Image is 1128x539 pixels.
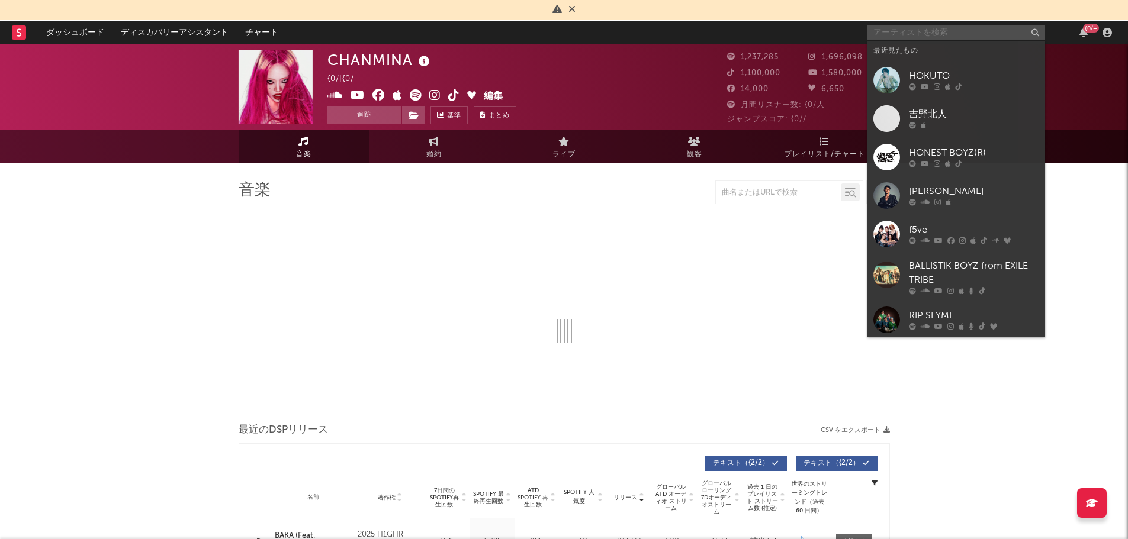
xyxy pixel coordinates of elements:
span: Spotify 最終再生回数 [473,490,504,505]
a: 観客 [629,130,760,163]
button: テキスト（{2/2） [705,456,787,471]
a: 婚約 [369,130,499,163]
span: Spotify 人気度 [562,488,596,506]
span: 1,580,000 [808,69,862,77]
span: 観客 [687,147,702,162]
a: 吉野北人 [867,99,1045,138]
span: リリース [613,494,637,501]
span: 却下する [568,5,576,15]
span: 6,650 [808,85,844,93]
a: プレイリスト/チャート [760,130,890,163]
span: 1,237,285 [727,53,779,61]
button: まとめ [474,106,516,124]
a: ディスカバリーアシスタント [113,21,237,44]
span: 1,696,098 [808,53,863,61]
span: 最近のDSPリリース [239,423,328,437]
input: 曲名またはURLで検索 [716,188,841,198]
a: f5ve [867,215,1045,253]
button: テキスト（{2/2） [796,456,878,471]
span: 婚約 [426,147,442,162]
span: グローバルローリング7Dオーディオストリーム [700,480,733,515]
div: {0/+ [1083,24,1099,33]
a: [PERSON_NAME] [867,176,1045,215]
span: グローバル ATD オーディオ ストリーム [655,483,687,512]
span: テキスト （{2/2） [804,460,860,467]
a: BALLISTIK BOYZ from EXILE TRIBE [867,253,1045,301]
button: 追跡 [327,106,401,124]
a: RIP SLYME [867,301,1045,339]
span: テキスト （{2/2） [713,460,769,467]
div: {0/ | {0/ [327,72,368,86]
span: 7日間のSpotify再生回数 [429,487,460,508]
div: RIP SLYME [909,309,1039,323]
div: CHANMINA [327,50,433,70]
span: 過去 1 日のプレイリスト ストリーム数 (推定) [746,483,779,512]
span: プレイリスト/チャート [785,147,865,162]
div: BALLISTIK BOYZ from EXILE TRIBE [909,259,1039,288]
div: HONEST BOYZ(R) [909,146,1039,160]
span: まとめ [489,112,510,119]
span: ATD Spotify 再生回数 [518,487,549,508]
div: 世界のストリーミングトレンド（過去 60 日間） [792,480,827,515]
a: 音楽 [239,130,369,163]
div: [PERSON_NAME] [909,185,1039,199]
div: f5ve [909,223,1039,237]
span: 14,000 [727,85,769,93]
a: ライブ [499,130,629,163]
button: 編集 [484,89,503,104]
button: {0/+ [1079,28,1088,37]
button: CSV をエクスポート [821,427,890,434]
a: ダッシュボード [38,21,113,44]
span: ジャンプスコア: {0// [727,115,806,123]
span: 1,100,000 [727,69,780,77]
input: アーティストを検索 [867,25,1045,40]
div: 名前 [275,493,352,502]
a: 基準 [430,106,468,124]
div: HOKUTO [909,69,1039,83]
span: ライブ [552,147,576,162]
span: 著作権 [378,494,396,501]
a: HOKUTO [867,61,1045,99]
span: 基準 [447,109,461,123]
div: 吉野北人 [909,108,1039,122]
a: チャート [237,21,287,44]
a: HONEST BOYZ(R) [867,138,1045,176]
div: 最近見たもの [873,44,1039,58]
span: 音楽 [296,147,311,162]
span: 月間リスナー数: {0/人 [727,101,825,109]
